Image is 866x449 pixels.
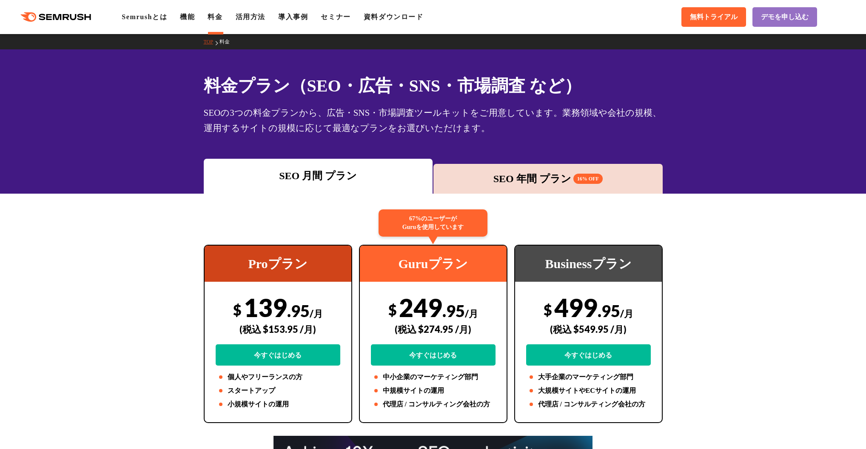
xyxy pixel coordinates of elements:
[204,73,663,98] h1: 料金プラン（SEO・広告・SNS・市場調査 など）
[544,301,552,318] span: $
[442,301,465,320] span: .95
[216,372,340,382] li: 個人やフリーランスの方
[371,344,496,366] a: 今すぐはじめる
[681,7,746,27] a: 無料トライアル
[752,7,817,27] a: デモを申し込む
[620,308,633,319] span: /月
[371,386,496,396] li: 中規模サイトの運用
[761,13,809,22] span: デモを申し込む
[216,399,340,409] li: 小規模サイトの運用
[371,372,496,382] li: 中小企業のマーケティング部門
[204,105,663,136] div: SEOの3つの料金プランから、広告・SNS・市場調査ツールキットをご用意しています。業務領域や会社の規模、運用するサイトの規模に応じて最適なプランをお選びいただけます。
[438,171,658,186] div: SEO 年間 プラン
[598,301,620,320] span: .95
[371,314,496,344] div: (税込 $274.95 /月)
[180,13,195,20] a: 機能
[321,13,350,20] a: セミナー
[278,13,308,20] a: 導入事例
[360,246,507,282] div: Guruプラン
[526,292,651,366] div: 499
[205,246,351,282] div: Proプラン
[573,174,603,184] span: 16% OFF
[526,344,651,366] a: 今すぐはじめる
[236,13,265,20] a: 活用方法
[310,308,323,319] span: /月
[526,372,651,382] li: 大手企業のマーケティング部門
[122,13,167,20] a: Semrushとは
[216,386,340,396] li: スタートアップ
[526,314,651,344] div: (税込 $549.95 /月)
[388,301,397,318] span: $
[219,39,236,45] a: 料金
[364,13,424,20] a: 資料ダウンロード
[690,13,738,22] span: 無料トライアル
[371,399,496,409] li: 代理店 / コンサルティング会社の方
[216,314,340,344] div: (税込 $153.95 /月)
[216,292,340,366] div: 139
[465,308,478,319] span: /月
[379,209,487,237] div: 67%のユーザーが Guruを使用しています
[526,386,651,396] li: 大規模サイトやECサイトの運用
[515,246,662,282] div: Businessプラン
[371,292,496,366] div: 249
[208,168,429,183] div: SEO 月間 プラン
[216,344,340,366] a: 今すぐはじめる
[208,13,222,20] a: 料金
[204,39,219,45] a: TOP
[526,399,651,409] li: 代理店 / コンサルティング会社の方
[233,301,242,318] span: $
[287,301,310,320] span: .95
